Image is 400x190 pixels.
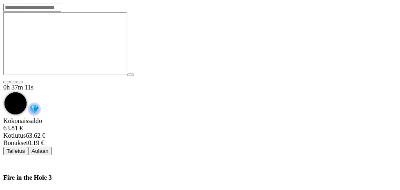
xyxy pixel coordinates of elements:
button: fullscreen icon [16,81,23,83]
img: reward-icon [28,103,41,116]
span: user session time [3,84,33,91]
div: 0.19 € [3,139,397,147]
button: Aulaan [28,147,52,155]
div: Game menu content [3,117,397,155]
div: 63.81 € [3,125,397,132]
span: Kotiutus [3,132,26,139]
div: 63.62 € [3,132,397,139]
span: Bonukset [3,139,28,146]
div: Kokonaissaldo [3,117,397,132]
button: play icon [127,74,134,76]
span: Aulaan [31,148,49,154]
div: Game menu [3,84,397,117]
span: Talletus [7,148,25,154]
input: Search [3,4,61,12]
iframe: Fire in the Hole 3 [3,12,127,75]
button: chevron-down icon [10,81,16,83]
button: close icon [3,81,10,83]
button: Talletus [3,147,28,155]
